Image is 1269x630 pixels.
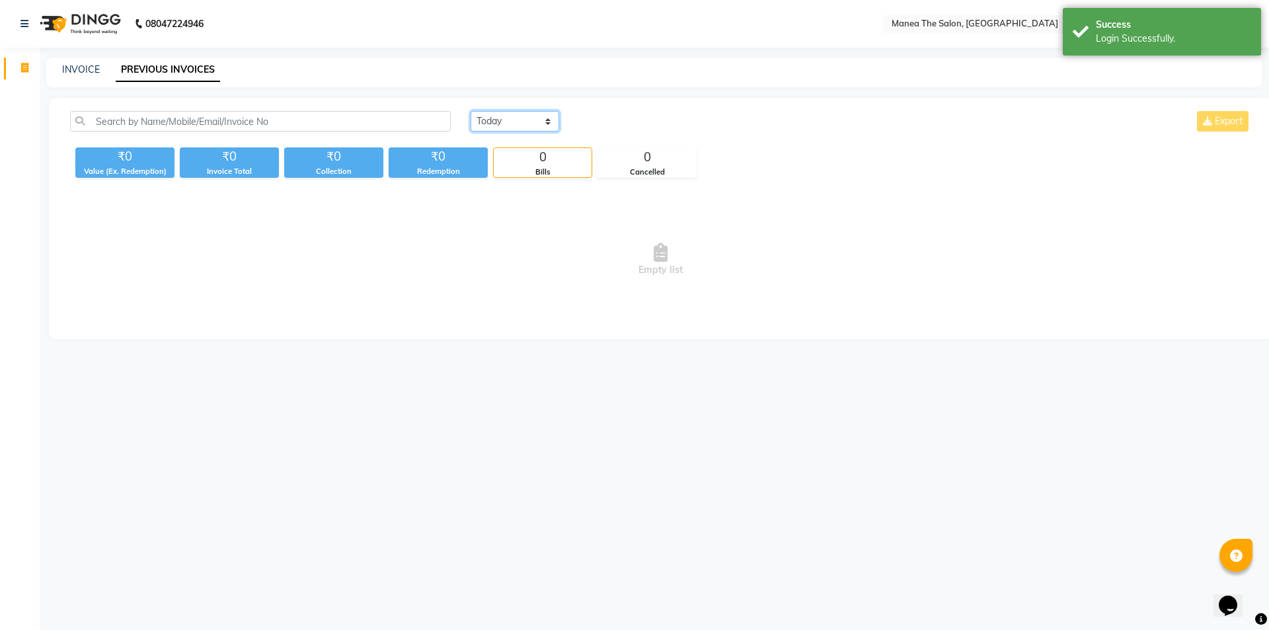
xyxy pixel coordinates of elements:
[180,166,279,177] div: Invoice Total
[598,148,696,167] div: 0
[494,167,592,178] div: Bills
[389,166,488,177] div: Redemption
[598,167,696,178] div: Cancelled
[1213,577,1256,617] iframe: chat widget
[1096,32,1251,46] div: Login Successfully.
[494,148,592,167] div: 0
[284,147,383,166] div: ₹0
[1096,18,1251,32] div: Success
[389,147,488,166] div: ₹0
[75,147,174,166] div: ₹0
[284,166,383,177] div: Collection
[75,166,174,177] div: Value (Ex. Redemption)
[34,5,124,42] img: logo
[116,58,220,82] a: PREVIOUS INVOICES
[70,111,451,132] input: Search by Name/Mobile/Email/Invoice No
[70,194,1251,326] span: Empty list
[62,63,100,75] a: INVOICE
[145,5,204,42] b: 08047224946
[180,147,279,166] div: ₹0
